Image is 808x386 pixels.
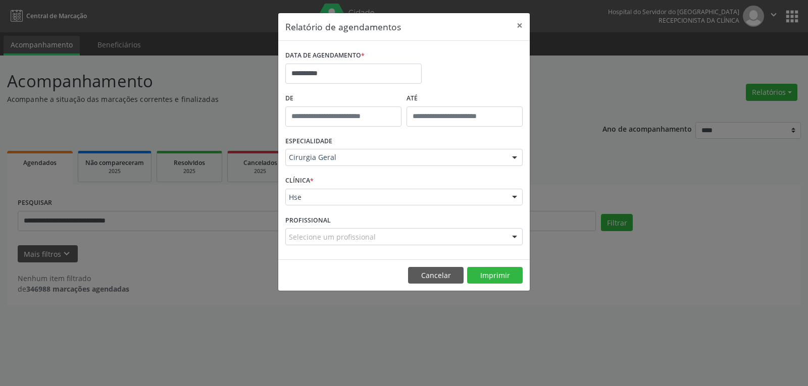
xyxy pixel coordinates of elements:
span: Cirurgia Geral [289,152,502,162]
span: Hse [289,192,502,202]
label: De [285,91,401,106]
label: DATA DE AGENDAMENTO [285,48,365,64]
button: Cancelar [408,267,464,284]
button: Imprimir [467,267,523,284]
label: ESPECIALIDADE [285,134,332,149]
h5: Relatório de agendamentos [285,20,401,33]
span: Selecione um profissional [289,232,376,242]
label: CLÍNICA [285,173,314,189]
button: Close [510,13,530,38]
label: ATÉ [407,91,523,106]
label: PROFISSIONAL [285,212,331,228]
